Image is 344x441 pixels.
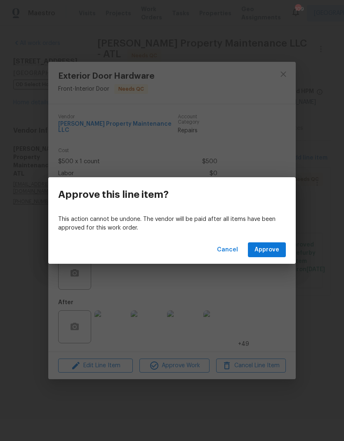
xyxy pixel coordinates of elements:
[217,245,238,255] span: Cancel
[58,215,286,232] p: This action cannot be undone. The vendor will be paid after all items have been approved for this...
[58,189,169,200] h3: Approve this line item?
[214,242,241,258] button: Cancel
[248,242,286,258] button: Approve
[254,245,279,255] span: Approve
